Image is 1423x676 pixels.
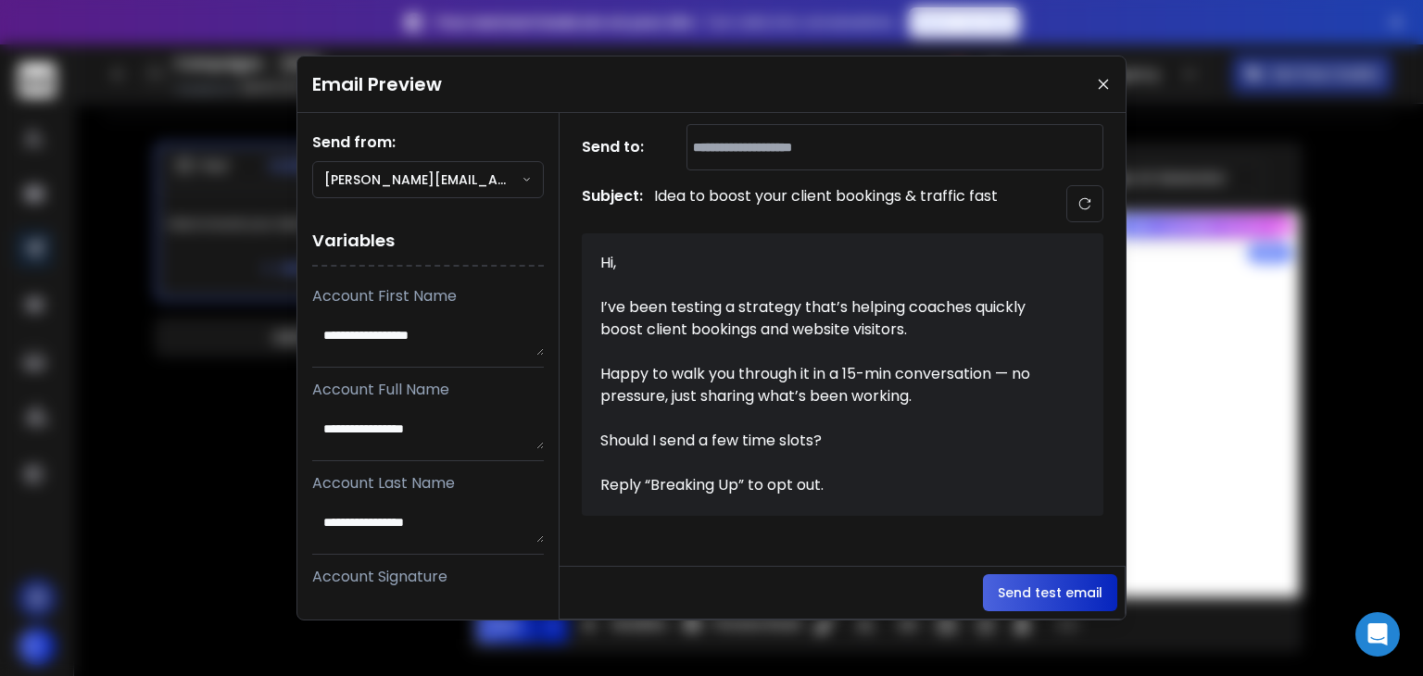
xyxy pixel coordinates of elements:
[600,296,1064,341] div: I’ve been testing a strategy that’s helping coaches quickly boost client bookings and website vis...
[312,217,544,267] h1: Variables
[324,170,522,189] p: [PERSON_NAME][EMAIL_ADDRESS][DOMAIN_NAME]
[312,379,544,401] p: Account Full Name
[582,136,656,158] h1: Send to:
[600,452,1064,496] div: Reply “Breaking Up” to opt out.
[312,71,442,97] h1: Email Preview
[582,185,643,222] h1: Subject:
[1355,612,1400,657] div: Open Intercom Messenger
[600,363,1064,407] div: Happy to walk you through it in a 15-min conversation — no pressure, just sharing what’s been wor...
[312,285,544,307] p: Account First Name
[654,185,998,222] p: Idea to boost your client bookings & traffic fast
[312,472,544,494] p: Account Last Name
[312,131,544,154] h1: Send from:
[983,574,1117,611] button: Send test email
[600,430,1064,452] div: Should I send a few time slots?
[600,252,1064,274] div: Hi,
[312,566,544,588] p: Account Signature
